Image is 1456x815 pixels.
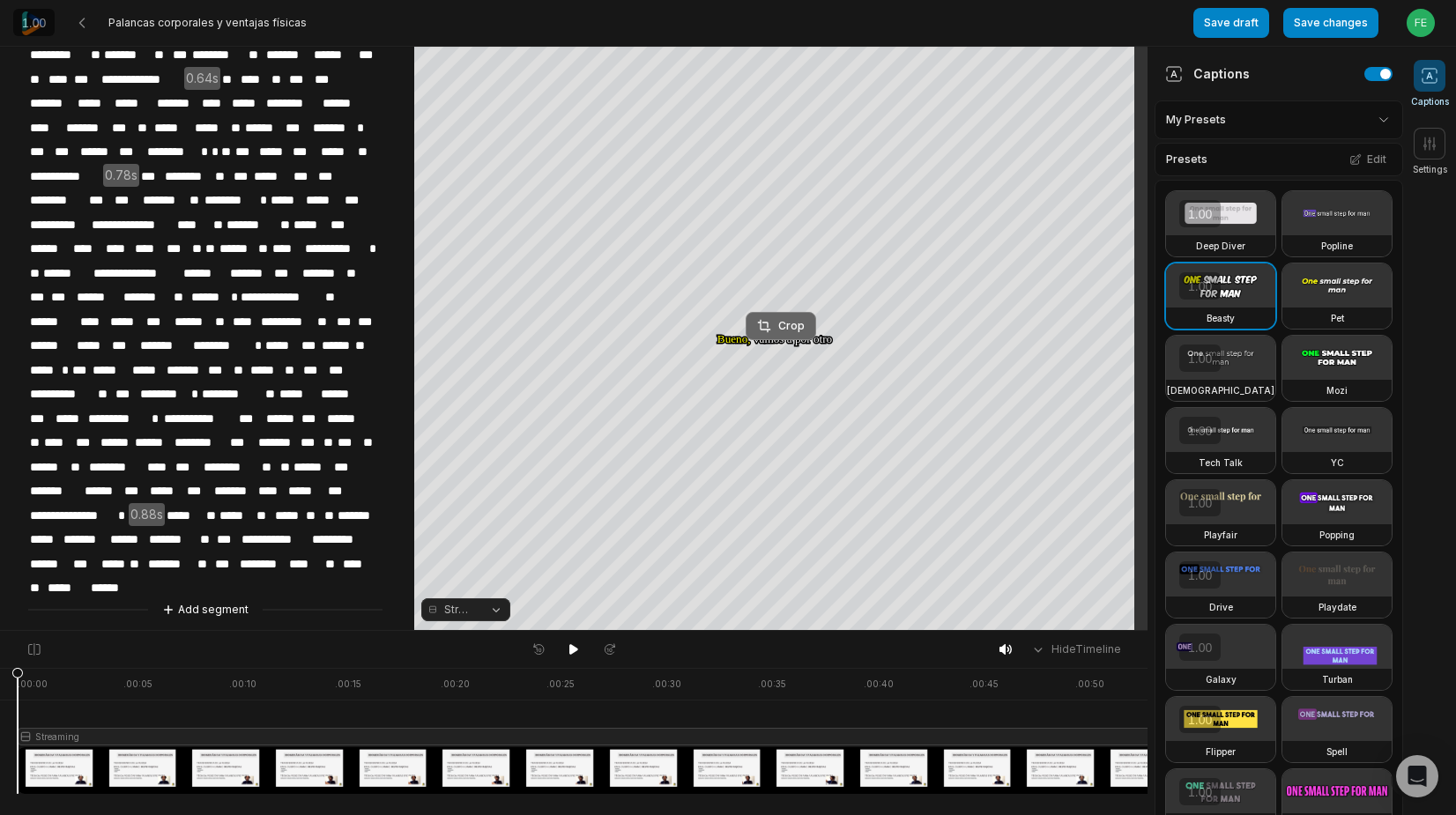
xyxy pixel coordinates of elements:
h3: Playdate [1319,600,1356,614]
div: Captions [1165,64,1250,83]
div: My Presets [1155,100,1403,139]
span: Palancas corporales y ventajas físicas [108,16,307,30]
span: 0.64s [184,67,220,91]
h3: Spell [1326,745,1348,759]
h3: Playfair [1204,528,1237,542]
button: Get ChatGPT Summary (Ctrl+J) [1391,764,1424,797]
button: Add segment [159,600,252,619]
button: Captions [1411,60,1449,108]
button: Edit [1344,148,1392,171]
div: Presets [1155,143,1403,176]
h3: Pet [1331,311,1344,325]
h3: Mozi [1326,383,1348,397]
button: Settings [1413,128,1447,176]
h3: Turban [1322,672,1353,686]
h3: YC [1331,456,1344,470]
span: Settings [1413,163,1447,176]
span: 0.78s [103,164,139,188]
h3: Deep Diver [1196,239,1245,253]
h3: Flipper [1206,745,1236,759]
button: Crop [746,312,816,340]
span: Streaming [444,602,475,618]
h3: Beasty [1207,311,1235,325]
button: Streaming [421,598,510,621]
span: Captions [1411,95,1449,108]
h3: Popline [1321,239,1353,253]
button: Save changes [1283,8,1378,38]
div: Open Intercom Messenger [1396,755,1438,797]
span: 0.88s [129,503,165,527]
div: Crop [757,318,805,334]
h3: Galaxy [1206,672,1237,686]
button: HideTimeline [1025,636,1126,663]
h3: Popping [1319,528,1355,542]
button: Save draft [1193,8,1269,38]
h3: Tech Talk [1199,456,1243,470]
h3: [DEMOGRAPHIC_DATA] [1167,383,1274,397]
h3: Drive [1209,600,1233,614]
